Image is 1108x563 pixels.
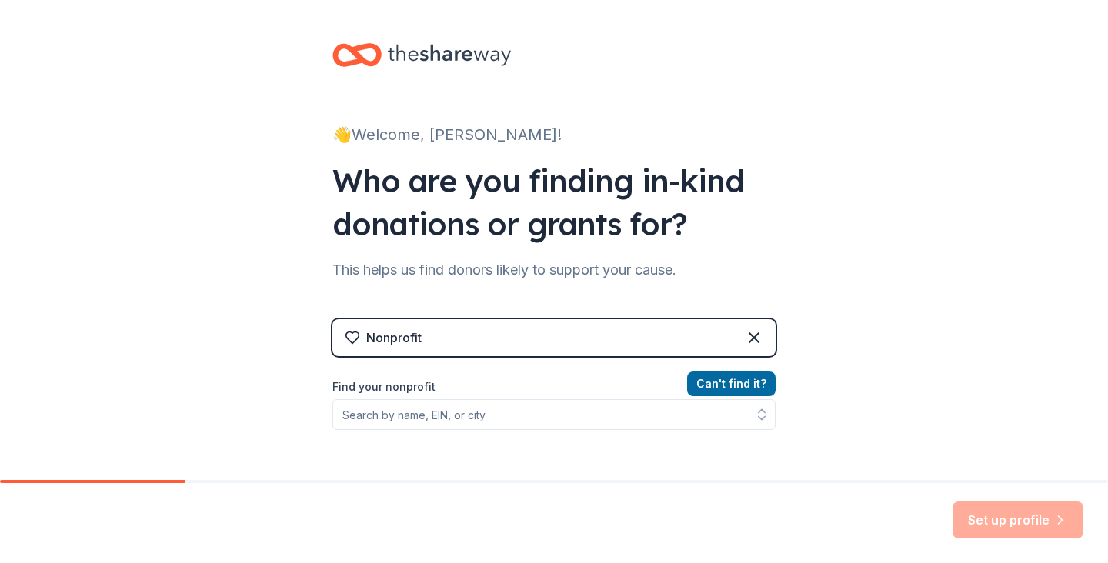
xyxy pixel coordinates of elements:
[332,159,776,245] div: Who are you finding in-kind donations or grants for?
[332,399,776,430] input: Search by name, EIN, or city
[687,371,776,396] button: Can't find it?
[332,378,776,396] label: Find your nonprofit
[332,258,776,282] div: This helps us find donors likely to support your cause.
[366,328,422,347] div: Nonprofit
[332,122,776,147] div: 👋 Welcome, [PERSON_NAME]!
